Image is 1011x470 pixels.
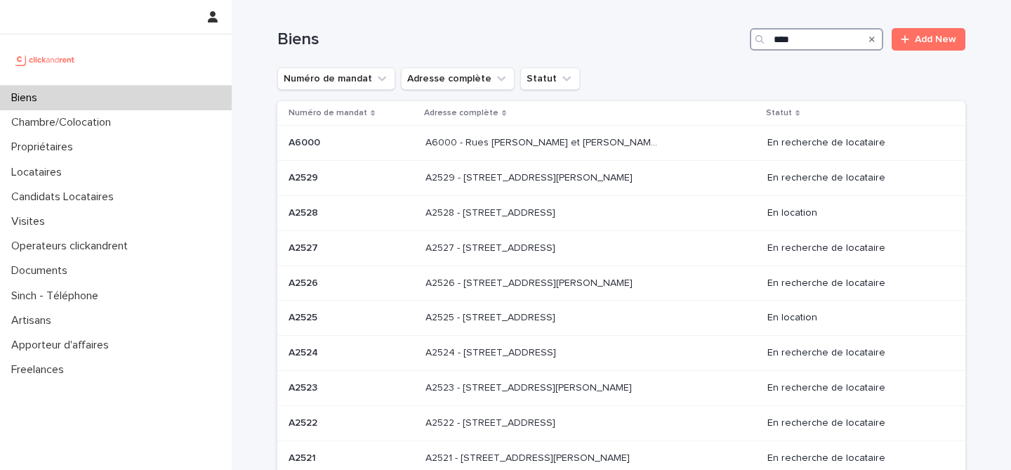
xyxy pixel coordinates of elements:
p: En recherche de locataire [767,347,943,359]
tr: A2529A2529 A2529 - [STREET_ADDRESS][PERSON_NAME]A2529 - [STREET_ADDRESS][PERSON_NAME] En recherch... [277,161,965,196]
tr: A2523A2523 A2523 - [STREET_ADDRESS][PERSON_NAME]A2523 - [STREET_ADDRESS][PERSON_NAME] En recherch... [277,370,965,405]
tr: A2528A2528 A2528 - [STREET_ADDRESS]A2528 - [STREET_ADDRESS] En location [277,195,965,230]
tr: A2526A2526 A2526 - [STREET_ADDRESS][PERSON_NAME]A2526 - [STREET_ADDRESS][PERSON_NAME] En recherch... [277,266,965,301]
p: A2525 [289,309,320,324]
img: UCB0brd3T0yccxBKYDjQ [11,46,79,74]
p: A2526 - [STREET_ADDRESS][PERSON_NAME] [425,275,635,289]
p: Candidats Locataires [6,190,125,204]
p: Biens [6,91,48,105]
p: A2523 [289,379,320,394]
p: Operateurs clickandrent [6,240,139,253]
p: A2521 - 44 avenue François Mansart, Maisons-Laffitte 78600 [425,450,633,464]
p: En location [767,207,943,219]
p: A2526 [289,275,321,289]
p: Visites [6,215,56,228]
tr: A2525A2525 A2525 - [STREET_ADDRESS]A2525 - [STREET_ADDRESS] En location [277,301,965,336]
p: A2524 [289,344,321,359]
p: A2528 [289,204,321,219]
tr: A2524A2524 A2524 - [STREET_ADDRESS]A2524 - [STREET_ADDRESS] En recherche de locataire [277,336,965,371]
tr: A2522A2522 A2522 - [STREET_ADDRESS]A2522 - [STREET_ADDRESS] En recherche de locataire [277,405,965,440]
p: A6000 [289,134,323,149]
p: Adresse complète [424,105,498,121]
p: En recherche de locataire [767,278,943,289]
p: Artisans [6,314,62,327]
p: A2522 - [STREET_ADDRESS] [425,414,558,429]
p: A2527 - [STREET_ADDRESS] [425,240,558,254]
p: Propriétaires [6,141,84,154]
p: A6000 - Rues Marie Trintignant et Gisèle Casadesus, Lille 59160 [425,134,662,149]
p: A2522 [289,414,320,429]
p: Locataires [6,166,73,179]
p: A2529 [289,169,321,184]
p: A2523 - 18 quai Alphonse Le Gallo, Boulogne-Billancourt 92100 [425,379,635,394]
button: Statut [520,67,580,90]
p: Statut [766,105,792,121]
p: Apporteur d'affaires [6,339,120,352]
p: Freelances [6,363,75,377]
tr: A2527A2527 A2527 - [STREET_ADDRESS]A2527 - [STREET_ADDRESS] En recherche de locataire [277,230,965,266]
p: En recherche de locataire [767,382,943,394]
h1: Biens [277,30,744,50]
p: A2521 [289,450,319,464]
p: En recherche de locataire [767,242,943,254]
button: Numéro de mandat [277,67,395,90]
p: En location [767,312,943,324]
a: Add New [892,28,965,51]
p: Chambre/Colocation [6,116,122,129]
button: Adresse complète [401,67,515,90]
p: Documents [6,264,79,278]
p: A2527 [289,240,321,254]
p: A2528 - [STREET_ADDRESS] [425,204,558,219]
tr: A6000A6000 A6000 - Rues [PERSON_NAME] et [PERSON_NAME], [GEOGRAPHIC_DATA]A6000 - Rues [PERSON_NAM... [277,126,965,161]
p: Sinch - Téléphone [6,289,110,303]
p: En recherche de locataire [767,172,943,184]
p: Numéro de mandat [289,105,367,121]
span: Add New [915,34,956,44]
input: Search [750,28,883,51]
p: En recherche de locataire [767,417,943,429]
p: A2525 - [STREET_ADDRESS] [425,309,558,324]
p: En recherche de locataire [767,452,943,464]
p: A2524 - [STREET_ADDRESS] [425,344,559,359]
p: A2529 - 14 rue Honoré de Balzac, Garges-lès-Gonesse 95140 [425,169,635,184]
p: En recherche de locataire [767,137,943,149]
